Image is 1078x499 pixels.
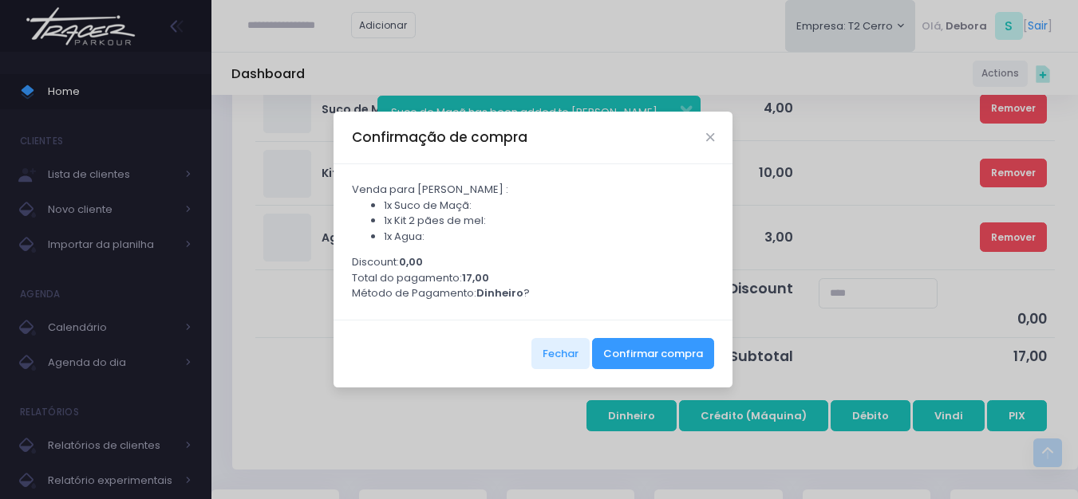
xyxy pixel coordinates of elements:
[592,338,714,368] button: Confirmar compra
[462,270,489,285] strong: 17,00
[334,164,732,320] div: Venda para [PERSON_NAME] : Discount: Total do pagamento: Método de Pagamento: ?
[531,338,590,368] button: Fechar
[384,229,715,245] li: 1x Agua:
[476,285,523,301] strong: Dinheiro
[384,213,715,229] li: 1x Kit 2 pães de mel:
[706,133,714,141] button: Close
[352,128,527,147] h5: Confirmação de compra
[399,254,423,269] strong: 0,00
[384,198,715,214] li: 1x Suco de Maçã:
